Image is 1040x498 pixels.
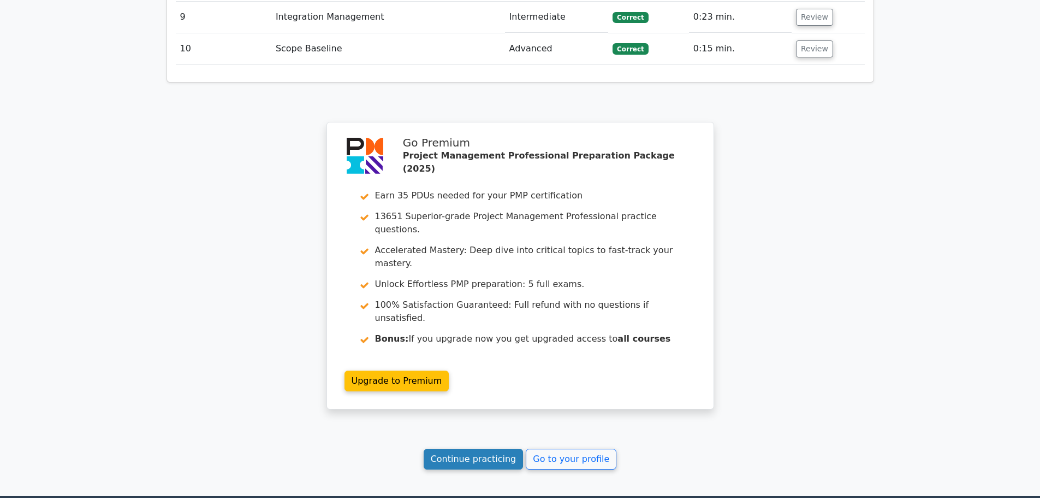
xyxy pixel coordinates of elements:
[176,2,271,33] td: 9
[176,33,271,65] td: 10
[689,33,792,65] td: 0:15 min.
[344,371,449,391] a: Upgrade to Premium
[505,33,609,65] td: Advanced
[271,2,505,33] td: Integration Management
[424,449,524,470] a: Continue practicing
[505,2,609,33] td: Intermediate
[271,33,505,65] td: Scope Baseline
[796,40,833,57] button: Review
[613,43,648,54] span: Correct
[796,9,833,26] button: Review
[689,2,792,33] td: 0:23 min.
[613,12,648,23] span: Correct
[526,449,616,470] a: Go to your profile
